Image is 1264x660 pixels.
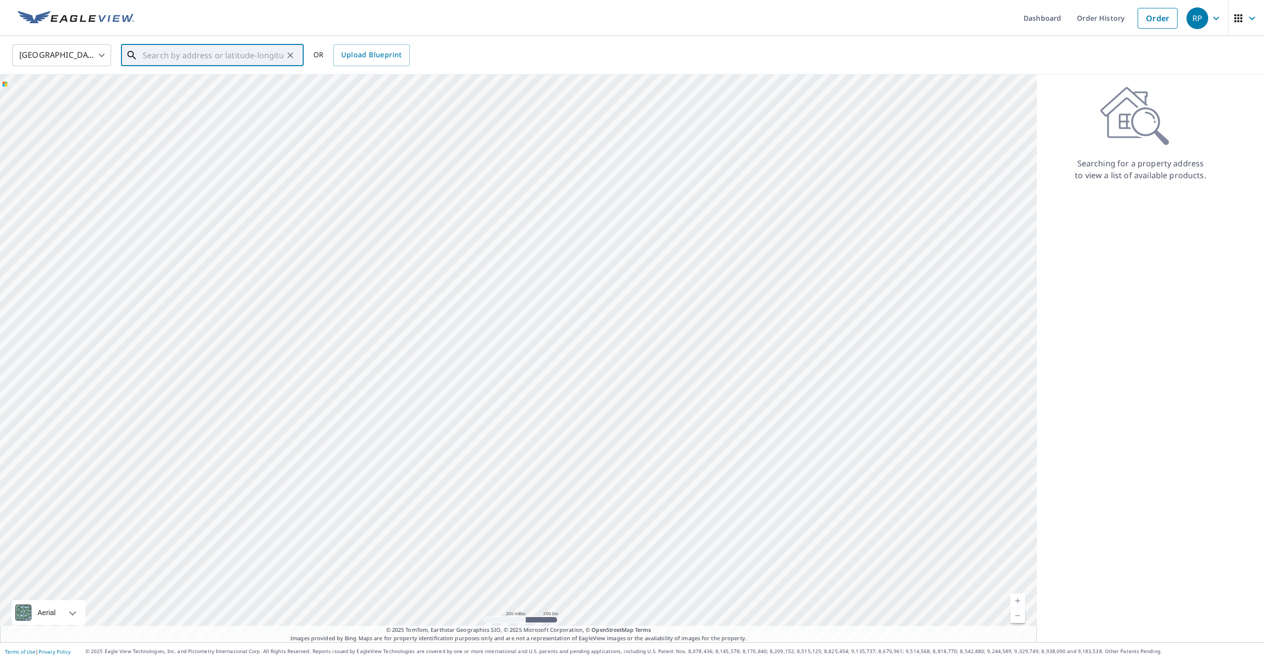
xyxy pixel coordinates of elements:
[635,626,651,633] a: Terms
[283,48,297,62] button: Clear
[333,44,409,66] a: Upload Blueprint
[35,600,59,625] div: Aerial
[1138,8,1178,29] a: Order
[1074,157,1207,181] p: Searching for a property address to view a list of available products.
[1010,608,1025,623] a: Current Level 5, Zoom Out
[39,648,71,655] a: Privacy Policy
[314,44,410,66] div: OR
[1186,7,1208,29] div: RP
[1010,593,1025,608] a: Current Level 5, Zoom In
[85,648,1259,655] p: © 2025 Eagle View Technologies, Inc. and Pictometry International Corp. All Rights Reserved. Repo...
[5,649,71,655] p: |
[341,49,401,61] span: Upload Blueprint
[12,600,85,625] div: Aerial
[386,626,651,634] span: © 2025 TomTom, Earthstar Geographics SIO, © 2025 Microsoft Corporation, ©
[5,648,36,655] a: Terms of Use
[18,11,134,26] img: EV Logo
[143,41,283,69] input: Search by address or latitude-longitude
[592,626,633,633] a: OpenStreetMap
[12,41,111,69] div: [GEOGRAPHIC_DATA]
